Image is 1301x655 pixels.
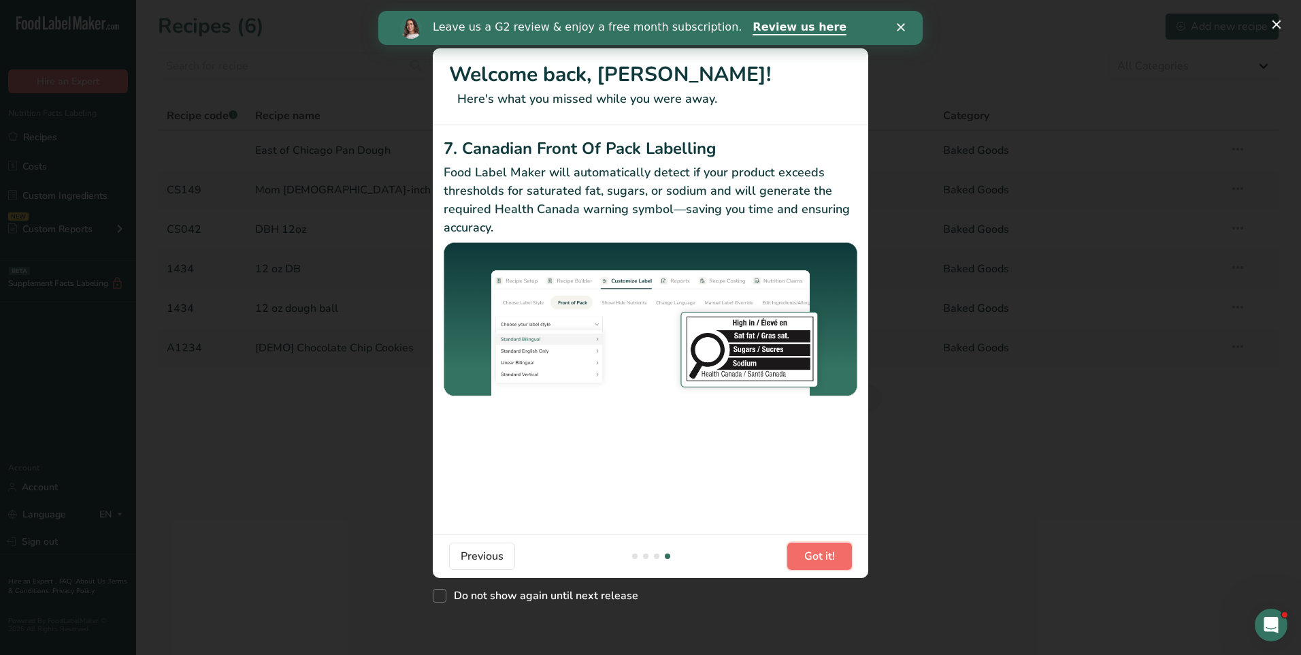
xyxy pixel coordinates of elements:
p: Here's what you missed while you were away. [449,90,852,108]
h2: 7. Canadian Front Of Pack Labelling [444,136,857,161]
div: Close [518,12,532,20]
iframe: Intercom live chat [1255,609,1287,641]
span: Previous [461,548,504,564]
span: Got it! [804,548,835,564]
span: Do not show again until next release [446,589,638,603]
button: Got it! [787,543,852,570]
img: Canadian Front Of Pack Labelling [444,242,857,398]
iframe: Intercom live chat banner [378,11,923,45]
button: Previous [449,543,515,570]
p: Food Label Maker will automatically detect if your product exceeds thresholds for saturated fat, ... [444,163,857,237]
h1: Welcome back, [PERSON_NAME]! [449,59,852,90]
